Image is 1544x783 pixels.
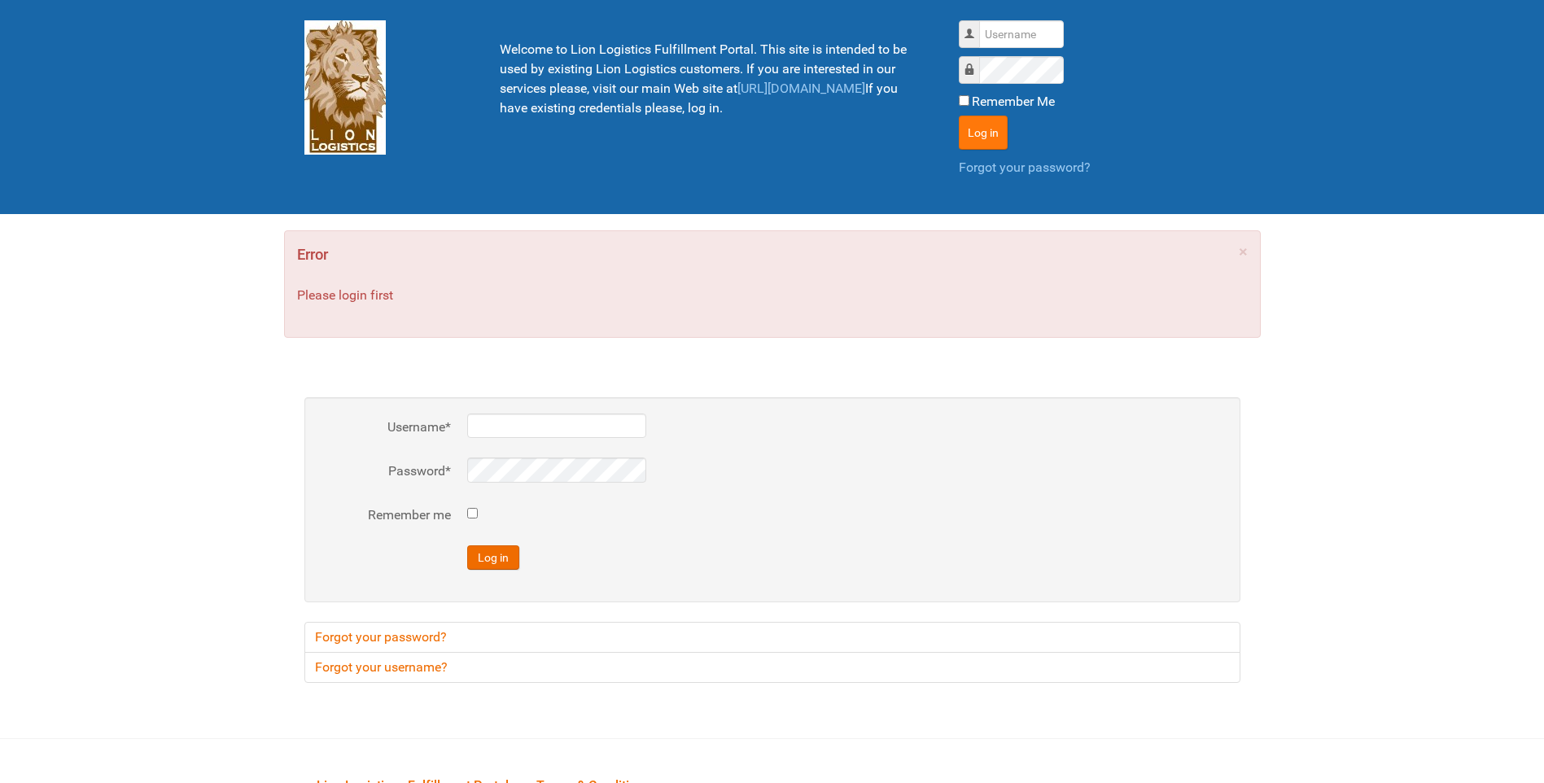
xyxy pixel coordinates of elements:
a: [URL][DOMAIN_NAME] [737,81,865,96]
label: Username [321,418,451,437]
a: Forgot your password? [304,622,1240,653]
h4: Error [297,243,1248,266]
button: Log in [467,545,519,570]
a: Lion Logistics [304,79,386,94]
a: × [1239,243,1248,260]
label: Password [321,461,451,481]
a: Forgot your password? [959,160,1091,175]
input: Username [979,20,1064,48]
label: Password [975,61,976,62]
label: Remember Me [972,92,1055,112]
p: Please login first [297,286,1248,305]
p: Welcome to Lion Logistics Fulfillment Portal. This site is intended to be used by existing Lion L... [500,40,918,118]
img: Lion Logistics [304,20,386,155]
label: Remember me [321,505,451,525]
label: Username [975,25,976,26]
a: Forgot your username? [304,652,1240,683]
button: Log in [959,116,1008,150]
